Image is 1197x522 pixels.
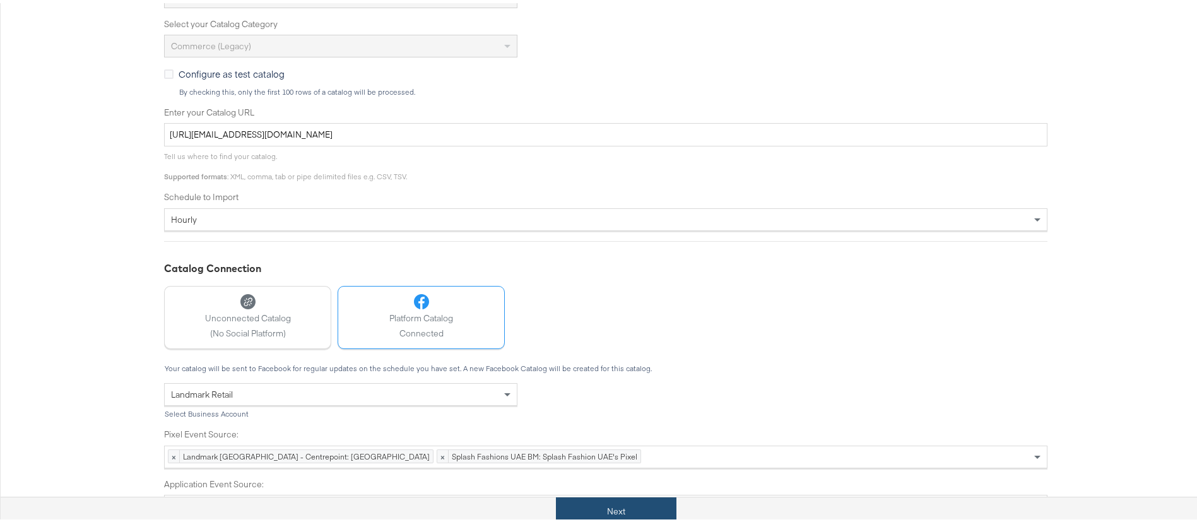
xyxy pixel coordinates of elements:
[338,283,505,346] button: Platform CatalogConnected
[437,447,449,460] span: ×
[164,283,331,346] button: Unconnected Catalog(No Social Platform)
[164,120,1047,143] input: Enter Catalog URL, e.g. http://www.example.com/products.xml
[164,425,1047,437] label: Pixel Event Source:
[164,406,517,415] div: Select Business Account
[171,211,197,222] span: hourly
[179,64,285,77] span: Configure as test catalog
[164,475,1047,487] label: Application Event Source:
[164,361,1047,370] div: Your catalog will be sent to Facebook for regular updates on the schedule you have set. A new Fac...
[164,15,1047,27] label: Select your Catalog Category
[164,104,1047,116] label: Enter your Catalog URL
[164,258,1047,273] div: Catalog Connection
[171,386,233,397] span: Landmark Retail
[389,324,453,336] span: Connected
[205,309,291,321] span: Unconnected Catalog
[168,447,180,460] span: ×
[389,309,453,321] span: Platform Catalog
[171,37,251,49] span: Commerce (Legacy)
[179,85,1047,93] div: By checking this, only the first 100 rows of a catalog will be processed.
[164,148,407,178] span: Tell us where to find your catalog. : XML, comma, tab or pipe delimited files e.g. CSV, TSV.
[449,447,640,460] span: Splash Fashions UAE BM: Splash Fashion UAE's Pixel
[205,324,291,336] span: (No Social Platform)
[164,188,1047,200] label: Schedule to Import
[180,447,433,460] span: Landmark [GEOGRAPHIC_DATA] - Centrepoint: [GEOGRAPHIC_DATA]
[164,169,227,178] strong: Supported formats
